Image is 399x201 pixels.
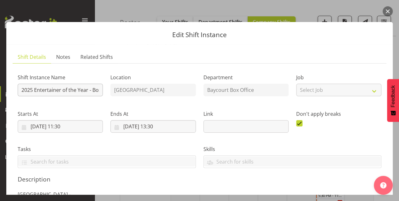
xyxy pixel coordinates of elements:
[203,145,382,153] label: Skills
[18,120,103,133] input: Click to select...
[110,110,196,118] label: Ends At
[18,53,46,61] span: Shift Details
[203,74,289,81] label: Department
[18,74,103,81] label: Shift Instance Name
[110,74,196,81] label: Location
[18,84,103,96] input: Shift Instance Name
[390,85,396,107] span: Feedback
[18,191,381,198] p: [GEOGRAPHIC_DATA] -
[80,53,113,61] span: Related Shifts
[13,31,386,38] p: Edit Shift Instance
[56,53,70,61] span: Notes
[18,145,196,153] label: Tasks
[387,79,399,122] button: Feedback - Show survey
[204,157,381,166] input: Search for skills
[380,182,386,188] img: help-xxl-2.png
[203,110,289,118] label: Link
[296,74,381,81] label: Job
[18,157,196,166] input: Search for tasks
[18,176,381,183] h5: Description
[110,120,196,133] input: Click to select...
[18,110,103,118] label: Starts At
[296,110,381,118] label: Don't apply breaks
